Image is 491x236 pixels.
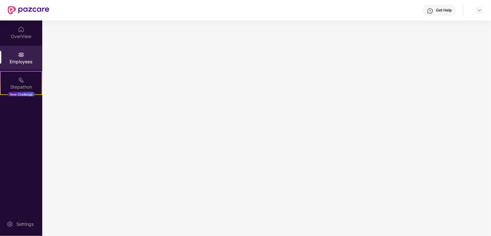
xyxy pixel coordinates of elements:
[7,221,13,227] img: svg+xml;base64,PHN2ZyBpZD0iU2V0dGluZy0yMHgyMCIgeG1sbnM9Imh0dHA6Ly93d3cudzMub3JnLzIwMDAvc3ZnIiB3aW...
[1,84,42,90] div: Stepathon
[18,77,24,83] img: svg+xml;base64,PHN2ZyB4bWxucz0iaHR0cDovL3d3dy53My5vcmcvMjAwMC9zdmciIHdpZHRoPSIyMSIgaGVpZ2h0PSIyMC...
[18,26,24,33] img: svg+xml;base64,PHN2ZyBpZD0iSG9tZSIgeG1sbnM9Imh0dHA6Ly93d3cudzMub3JnLzIwMDAvc3ZnIiB3aWR0aD0iMjAiIG...
[436,8,452,13] div: Get Help
[18,51,24,58] img: svg+xml;base64,PHN2ZyBpZD0iRW1wbG95ZWVzIiB4bWxucz0iaHR0cDovL3d3dy53My5vcmcvMjAwMC9zdmciIHdpZHRoPS...
[8,92,35,97] div: New Challenge
[14,221,36,227] div: Settings
[8,6,49,14] img: New Pazcare Logo
[477,8,482,13] img: svg+xml;base64,PHN2ZyBpZD0iRHJvcGRvd24tMzJ4MzIiIHhtbG5zPSJodHRwOi8vd3d3LnczLm9yZy8yMDAwL3N2ZyIgd2...
[427,8,433,14] img: svg+xml;base64,PHN2ZyBpZD0iSGVscC0zMngzMiIgeG1sbnM9Imh0dHA6Ly93d3cudzMub3JnLzIwMDAvc3ZnIiB3aWR0aD...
